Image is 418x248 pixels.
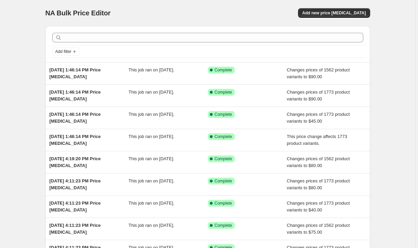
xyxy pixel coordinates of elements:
[287,223,350,235] span: Changes prices of 1562 product variants to $75.00
[287,67,350,79] span: Changes prices of 1562 product variants to $90.00
[215,134,232,139] span: Complete
[55,49,71,54] span: Add filter
[129,134,174,139] span: This job ran on [DATE].
[287,178,350,190] span: Changes prices of 1773 product variants to $80.00
[215,178,232,184] span: Complete
[215,89,232,95] span: Complete
[50,178,101,190] span: [DATE] 4:11:23 PM Price [MEDICAL_DATA]
[215,112,232,117] span: Complete
[298,8,370,18] button: Add new price [MEDICAL_DATA]
[129,178,174,183] span: This job ran on [DATE].
[50,112,101,124] span: [DATE] 1:46:14 PM Price [MEDICAL_DATA]
[129,156,174,161] span: This job ran on [DATE].
[215,201,232,206] span: Complete
[50,134,101,146] span: [DATE] 1:46:14 PM Price [MEDICAL_DATA]
[129,201,174,206] span: This job ran on [DATE].
[302,10,366,16] span: Add new price [MEDICAL_DATA]
[129,112,174,117] span: This job ran on [DATE].
[45,9,111,17] span: NA Bulk Price Editor
[287,89,350,101] span: Changes prices of 1773 product variants to $90.00
[52,47,80,56] button: Add filter
[50,201,101,212] span: [DATE] 4:11:23 PM Price [MEDICAL_DATA]
[287,201,350,212] span: Changes prices of 1773 product variants to $40.00
[50,156,101,168] span: [DATE] 4:19:20 PM Price [MEDICAL_DATA]
[287,156,350,168] span: Changes prices of 1562 product variants to $80.00
[215,156,232,162] span: Complete
[215,67,232,73] span: Complete
[129,89,174,95] span: This job ran on [DATE].
[129,67,174,72] span: This job ran on [DATE].
[50,223,101,235] span: [DATE] 4:11:23 PM Price [MEDICAL_DATA]
[287,112,350,124] span: Changes prices of 1773 product variants to $45.00
[215,223,232,228] span: Complete
[129,223,174,228] span: This job ran on [DATE].
[287,134,347,146] span: This price change affects 1773 product variants.
[50,89,101,101] span: [DATE] 1:46:14 PM Price [MEDICAL_DATA]
[50,67,101,79] span: [DATE] 1:46:14 PM Price [MEDICAL_DATA]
